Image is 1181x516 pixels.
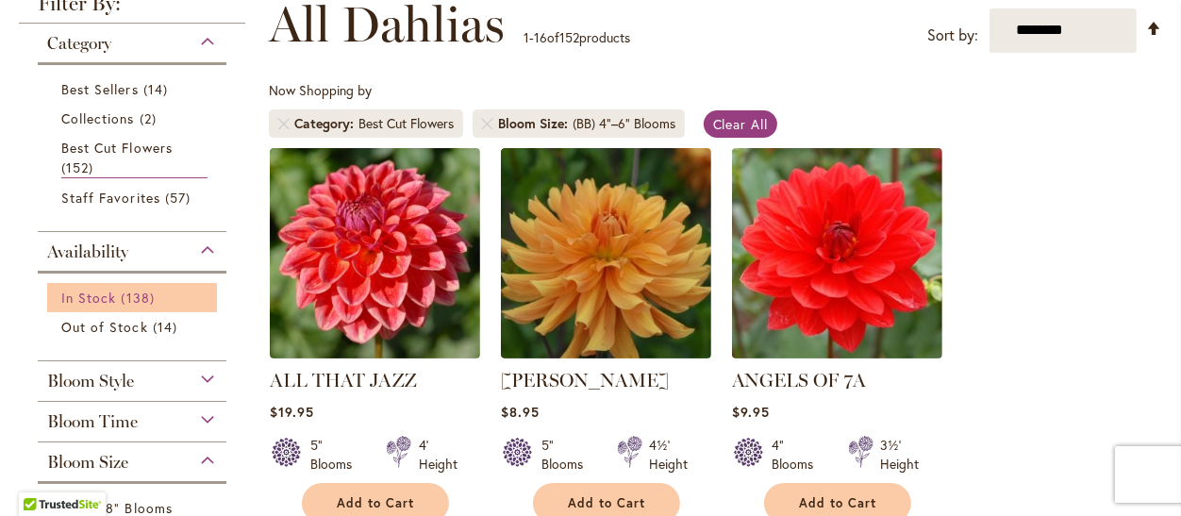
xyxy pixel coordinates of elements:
span: Add to Cart [799,495,876,511]
span: Best Sellers [61,80,139,98]
a: ANGELS OF 7A [732,344,942,362]
a: Out of Stock 14 [61,317,208,337]
span: $8.95 [501,403,540,421]
span: 152 [559,28,579,46]
span: Availability [47,241,128,262]
span: $9.95 [732,403,770,421]
span: 14 [153,317,182,337]
div: 4" Blooms [773,436,825,474]
div: 4½' Height [650,436,689,474]
a: Collections [61,108,208,128]
a: In Stock 138 [61,288,208,308]
span: Bloom Time [47,411,138,432]
a: Remove Category Best Cut Flowers [278,118,290,129]
span: 2 [140,108,161,128]
span: Now Shopping by [269,81,372,99]
a: Staff Favorites [61,188,208,208]
p: - of products [524,23,630,53]
span: $19.95 [270,403,314,421]
span: 16 [534,28,547,46]
a: [PERSON_NAME] [501,369,669,391]
div: Best Cut Flowers [358,114,454,133]
div: (BB) 4"–6" Blooms [573,114,675,133]
span: Bloom Style [47,371,134,391]
iframe: Launch Accessibility Center [14,449,67,502]
a: ALL THAT JAZZ [270,344,480,362]
div: 3½' Height [881,436,920,474]
div: 4' Height [419,436,457,474]
label: Sort by: [927,18,978,53]
span: Collections [61,109,135,127]
span: Clear All [713,115,769,133]
span: 152 [61,158,98,177]
a: ANDREW CHARLES [501,344,711,362]
img: ANGELS OF 7A [732,148,942,358]
span: 1 [524,28,529,46]
span: Bloom Size [498,114,573,133]
span: Add to Cart [337,495,414,511]
img: ANDREW CHARLES [501,148,711,358]
a: ALL THAT JAZZ [270,369,417,391]
span: Bloom Size [47,452,128,473]
img: ALL THAT JAZZ [270,148,480,358]
div: 5" Blooms [541,436,594,474]
span: In Stock [61,289,116,307]
span: Out of Stock [61,318,148,336]
a: Best Cut Flowers [61,138,208,178]
div: 5" Blooms [310,436,363,474]
a: ANGELS OF 7A [732,369,867,391]
span: 14 [143,79,173,99]
span: Staff Favorites [61,189,160,207]
a: Best Sellers [61,79,208,99]
span: Category [47,33,111,54]
span: Category [294,114,358,133]
span: 57 [165,188,195,208]
a: Remove Bloom Size (BB) 4"–6" Blooms [482,118,493,129]
span: Best Cut Flowers [61,139,173,157]
span: 138 [121,288,158,308]
span: Add to Cart [568,495,645,511]
a: Clear All [704,110,778,138]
